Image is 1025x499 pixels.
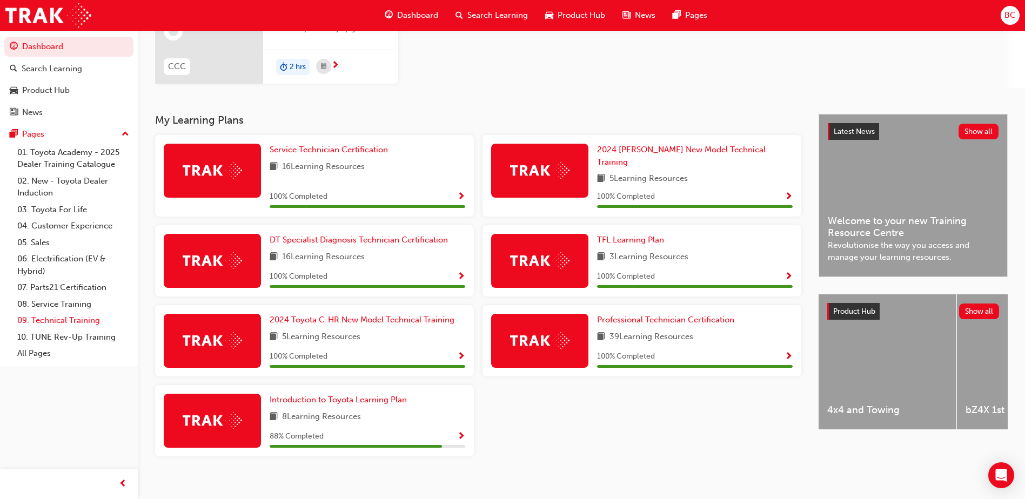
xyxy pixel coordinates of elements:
span: pages-icon [673,9,681,22]
a: 02. New - Toyota Dealer Induction [13,173,133,201]
span: TFL Learning Plan [597,235,664,245]
span: 100 % Completed [597,350,655,363]
div: News [22,106,43,119]
span: duration-icon [280,60,287,74]
button: Pages [4,124,133,144]
span: 2 hrs [290,61,306,73]
span: book-icon [597,251,605,264]
span: Product Hub [558,9,605,22]
span: next-icon [331,61,339,71]
span: up-icon [122,127,129,141]
button: Show Progress [785,270,793,284]
a: pages-iconPages [664,4,716,26]
a: Product HubShow all [827,303,999,320]
a: 06. Electrification (EV & Hybrid) [13,251,133,279]
img: Trak [183,332,242,349]
span: 100 % Completed [597,271,655,283]
span: 16 Learning Resources [282,160,365,174]
a: Latest NewsShow allWelcome to your new Training Resource CentreRevolutionise the way you access a... [819,114,1008,277]
a: News [4,103,133,123]
span: Show Progress [457,352,465,362]
span: news-icon [622,9,631,22]
span: book-icon [270,160,278,174]
button: Show Progress [457,430,465,443]
button: Show Progress [457,350,465,363]
span: pages-icon [10,130,18,139]
button: Show Progress [457,190,465,204]
a: search-iconSearch Learning [447,4,537,26]
a: Search Learning [4,59,133,79]
img: Trak [183,162,242,179]
span: book-icon [270,331,278,344]
a: guage-iconDashboard [376,4,447,26]
span: Dashboard [397,9,438,22]
span: CCC [168,60,186,73]
span: 100 % Completed [270,350,327,363]
span: Show Progress [785,272,793,282]
a: 01. Toyota Academy - 2025 Dealer Training Catalogue [13,144,133,173]
span: Show Progress [785,192,793,202]
span: BC [1004,9,1016,22]
div: Search Learning [22,63,82,75]
span: search-icon [455,9,463,22]
span: book-icon [270,251,278,264]
img: Trak [183,252,242,269]
img: Trak [5,3,91,28]
a: TFL Learning Plan [597,234,668,246]
span: Show Progress [457,272,465,282]
a: 2024 Toyota C-HR New Model Technical Training [270,314,459,326]
a: DT Specialist Diagnosis Technician Certification [270,234,452,246]
a: Service Technician Certification [270,144,392,156]
span: Service Technician Certification [270,145,388,154]
a: 04. Customer Experience [13,218,133,234]
button: DashboardSearch LearningProduct HubNews [4,35,133,124]
a: 07. Parts21 Certification [13,279,133,296]
span: Product Hub [833,307,875,316]
a: 09. Technical Training [13,312,133,329]
span: 100 % Completed [597,191,655,203]
span: 3 Learning Resources [609,251,688,264]
span: DT Specialist Diagnosis Technician Certification [270,235,448,245]
img: Trak [510,252,570,269]
span: Latest News [834,127,875,136]
span: 100 % Completed [270,191,327,203]
button: Show Progress [457,270,465,284]
span: 39 Learning Resources [609,331,693,344]
span: Professional Technician Certification [597,315,734,325]
span: search-icon [10,64,17,74]
span: Welcome to your new Training Resource Centre [828,215,999,239]
span: book-icon [597,331,605,344]
span: Search Learning [467,9,528,22]
span: news-icon [10,108,18,118]
div: Pages [22,128,44,140]
span: 2024 [PERSON_NAME] New Model Technical Training [597,145,766,167]
span: 16 Learning Resources [282,251,365,264]
a: Professional Technician Certification [597,314,739,326]
img: Trak [183,412,242,429]
button: BC [1001,6,1020,25]
button: Show all [959,304,1000,319]
span: 5 Learning Resources [282,331,360,344]
a: 08. Service Training [13,296,133,313]
span: 4x4 and Towing [827,404,948,416]
button: Show Progress [785,350,793,363]
span: Revolutionise the way you access and manage your learning resources. [828,239,999,264]
button: Show all [959,124,999,139]
a: All Pages [13,345,133,362]
span: guage-icon [10,42,18,52]
a: car-iconProduct Hub [537,4,614,26]
a: 05. Sales [13,234,133,251]
span: News [635,9,655,22]
span: 2024 Toyota C-HR New Model Technical Training [270,315,454,325]
span: Show Progress [457,432,465,442]
a: Latest NewsShow all [828,123,999,140]
span: 100 % Completed [270,271,327,283]
span: Show Progress [785,352,793,362]
div: Open Intercom Messenger [988,462,1014,488]
span: learningRecordVerb_NONE-icon [169,26,178,36]
a: 03. Toyota For Life [13,201,133,218]
a: Product Hub [4,80,133,100]
span: guage-icon [385,9,393,22]
h3: My Learning Plans [155,114,801,126]
span: car-icon [10,86,18,96]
